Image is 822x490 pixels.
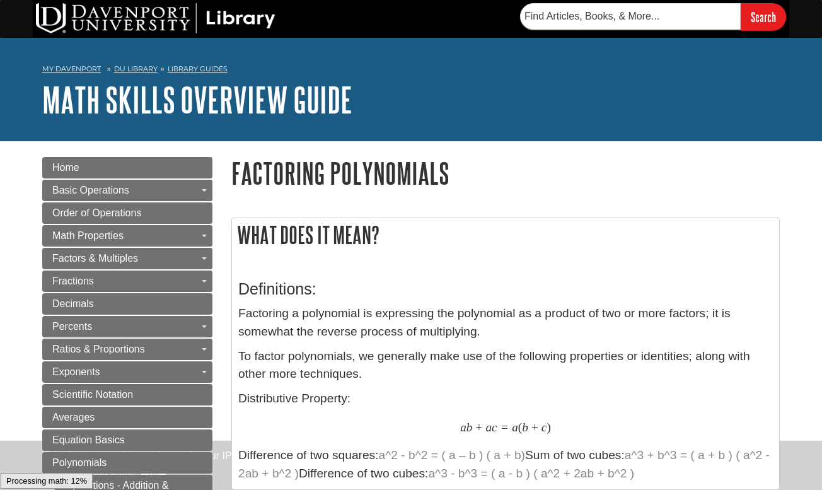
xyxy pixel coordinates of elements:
[522,420,528,435] span: b
[52,276,94,286] span: Fractions
[52,253,138,264] span: Factors & Multiples
[52,457,107,468] span: Polynomials
[52,366,100,377] span: Exponents
[168,64,228,73] a: Library Guides
[476,420,483,435] span: +
[42,180,212,201] a: Basic Operations
[52,389,133,400] span: Scientific Notation
[232,218,779,252] h2: What does it mean?
[42,316,212,337] a: Percents
[42,384,212,405] a: Scientific Notation
[52,435,125,445] span: Equation Basics
[428,467,634,480] span: a^3 - b^3 = ( a - b ) ( a^2 + 2ab + b^2 )
[52,162,79,173] span: Home
[379,448,525,462] span: a^2 - b^2 = ( a – b ) ( a + b)
[42,61,780,81] nav: breadcrumb
[1,473,93,489] div: Processing math: 12%
[518,420,522,435] span: (
[238,280,773,298] h3: Definitions:
[238,267,773,483] div: Difference of two squares: Sum of two cubes: Difference of two cubes:
[42,80,352,119] a: Math Skills Overview Guide
[485,420,492,435] span: a
[42,157,212,178] a: Home
[520,3,786,30] form: Searches DU Library's articles, books, and more
[238,305,773,341] p: Factoring a polynomial is expressing the polynomial as a product of two or more factors; it is so...
[238,390,773,408] p: Distributive Property:
[541,420,547,435] span: c
[466,420,473,435] span: b
[36,3,275,33] img: DU Library
[547,420,550,435] span: )
[52,321,92,332] span: Percents
[492,420,497,435] span: c
[52,230,124,241] span: Math Properties
[52,207,141,218] span: Order of Operations
[238,347,773,384] p: To factor polynomials, we generally make use of the following properties or identities; along wit...
[531,420,538,435] span: +
[42,271,212,292] a: Fractions
[52,344,145,354] span: Ratios & Proportions
[741,3,786,30] input: Search
[114,64,158,73] a: DU Library
[42,225,212,247] a: Math Properties
[52,185,129,195] span: Basic Operations
[520,3,741,30] input: Find Articles, Books, & More...
[42,64,101,74] a: My Davenport
[42,429,212,451] a: Equation Basics
[52,298,94,309] span: Decimals
[42,248,212,269] a: Factors & Multiples
[42,361,212,383] a: Exponents
[52,412,95,423] span: Averages
[512,420,518,435] span: a
[42,339,212,360] a: Ratios & Proportions
[460,420,466,435] span: a
[42,452,212,474] a: Polynomials
[42,293,212,315] a: Decimals
[231,157,780,189] h1: Factoring Polynomials
[42,202,212,224] a: Order of Operations
[501,420,508,435] span: =
[42,407,212,428] a: Averages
